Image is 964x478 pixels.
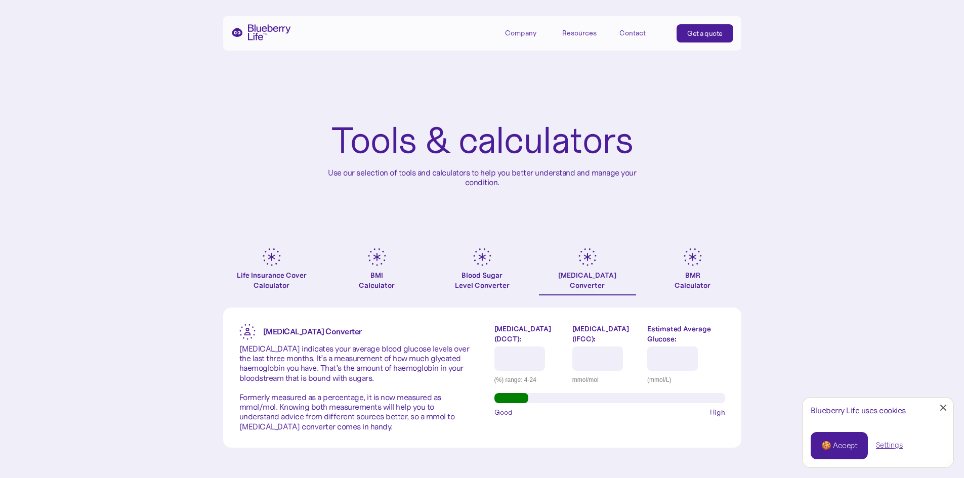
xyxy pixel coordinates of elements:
div: (mmol/L) [647,375,725,385]
div: BMR Calculator [675,270,710,290]
div: mmol/mol [572,375,640,385]
p: Use our selection of tools and calculators to help you better understand and manage your condition. [320,168,644,187]
p: [MEDICAL_DATA] indicates your average blood glucose levels over the last three months. It’s a mea... [239,344,470,431]
label: [MEDICAL_DATA] (DCCT): [494,324,565,344]
div: Company [505,24,551,41]
div: BMI Calculator [359,270,395,290]
div: 🍪 Accept [821,440,857,451]
a: BMICalculator [328,248,426,295]
div: Blueberry Life uses cookies [811,406,945,415]
h1: Tools & calculators [331,121,633,160]
a: [MEDICAL_DATA]Converter [539,248,636,295]
div: Blood Sugar Level Converter [455,270,510,290]
a: Contact [619,24,665,41]
div: Get a quote [687,28,723,38]
label: [MEDICAL_DATA] (IFCC): [572,324,640,344]
strong: [MEDICAL_DATA] Converter [263,326,362,336]
a: Settings [876,440,903,451]
a: Blood SugarLevel Converter [434,248,531,295]
a: Life Insurance Cover Calculator [223,248,320,295]
div: Company [505,29,536,37]
span: High [710,407,725,417]
div: (%) range: 4-24 [494,375,565,385]
div: [MEDICAL_DATA] Converter [558,270,616,290]
div: Resources [562,29,597,37]
span: Good [494,407,513,417]
a: BMRCalculator [644,248,741,295]
div: Resources [562,24,608,41]
a: home [231,24,291,40]
a: Get a quote [677,24,733,42]
label: Estimated Average Glucose: [647,324,725,344]
div: Life Insurance Cover Calculator [223,270,320,290]
div: Contact [619,29,646,37]
a: 🍪 Accept [811,432,868,459]
a: Close Cookie Popup [933,398,953,418]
